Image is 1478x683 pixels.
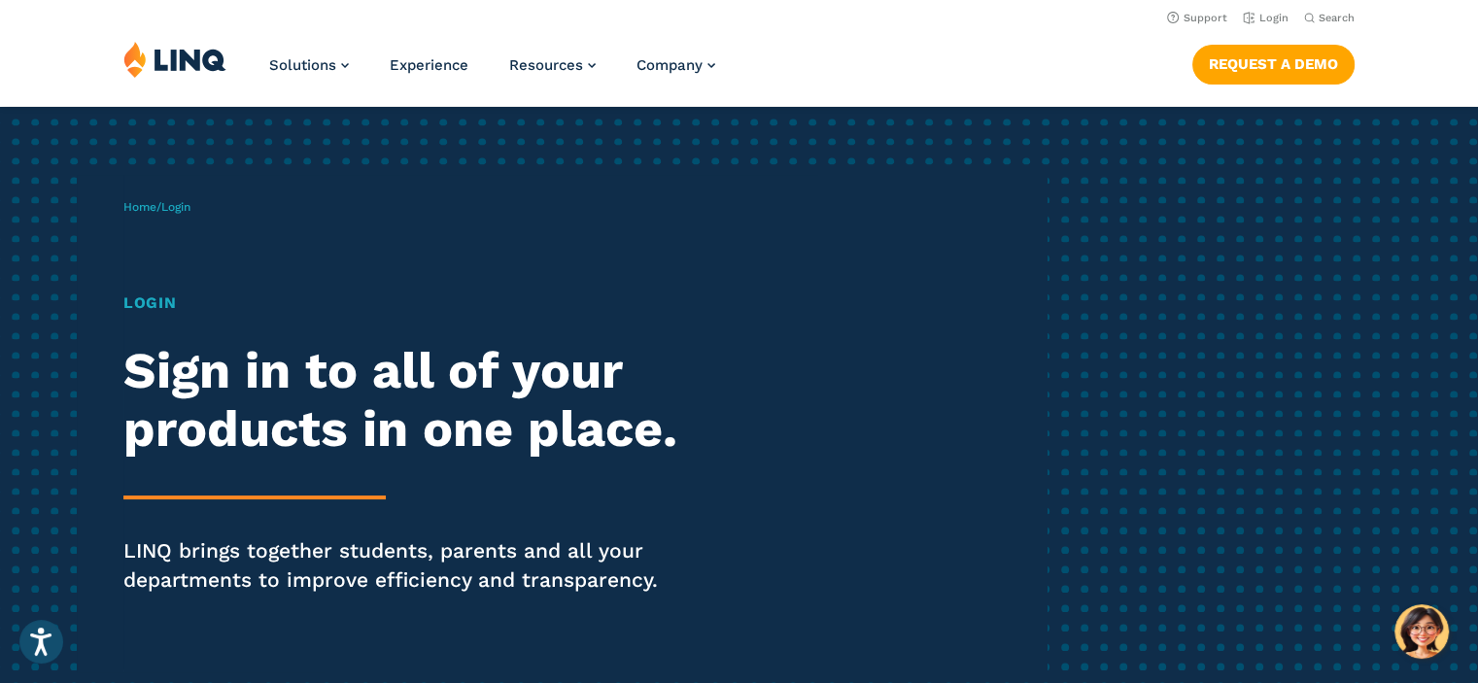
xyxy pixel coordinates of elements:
[161,200,190,214] span: Login
[390,56,468,74] a: Experience
[269,56,336,74] span: Solutions
[123,291,693,315] h1: Login
[123,536,693,595] p: LINQ brings together students, parents and all your departments to improve efficiency and transpa...
[269,41,715,105] nav: Primary Navigation
[1319,12,1355,24] span: Search
[1167,12,1227,24] a: Support
[1304,11,1355,25] button: Open Search Bar
[123,200,156,214] a: Home
[123,200,190,214] span: /
[509,56,596,74] a: Resources
[636,56,715,74] a: Company
[123,342,693,459] h2: Sign in to all of your products in one place.
[1243,12,1289,24] a: Login
[509,56,583,74] span: Resources
[123,41,226,78] img: LINQ | K‑12 Software
[1192,41,1355,84] nav: Button Navigation
[636,56,703,74] span: Company
[1394,604,1449,659] button: Hello, have a question? Let’s chat.
[269,56,349,74] a: Solutions
[1192,45,1355,84] a: Request a Demo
